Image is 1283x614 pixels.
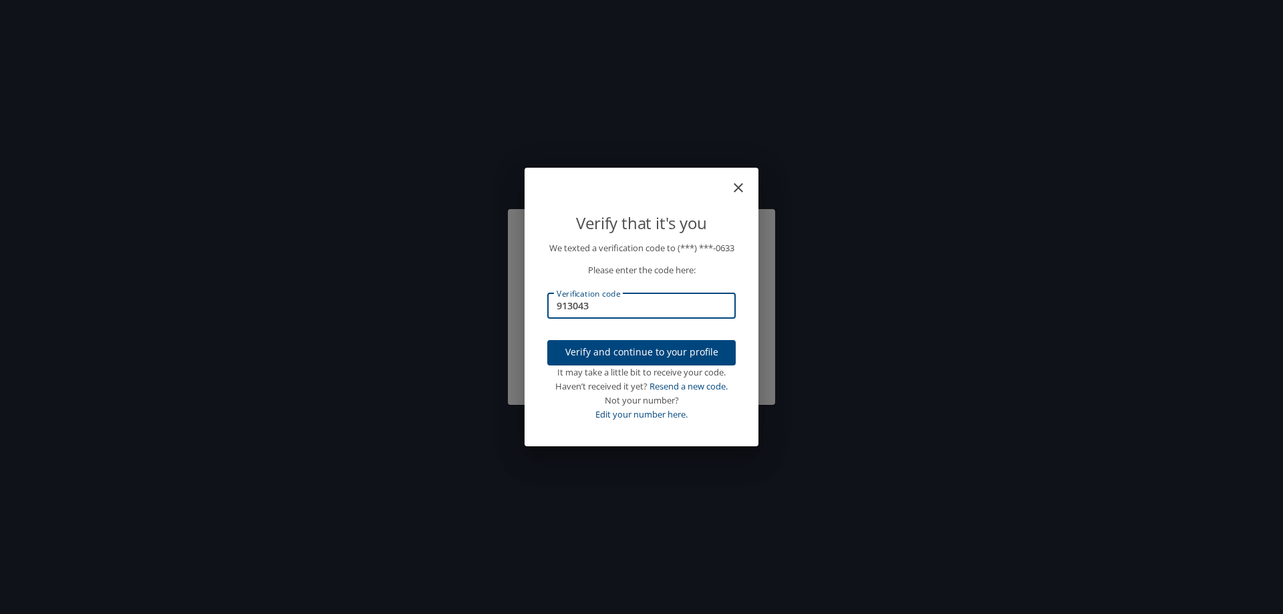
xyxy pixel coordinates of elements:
a: Resend a new code. [650,380,728,392]
div: It may take a little bit to receive your code. [547,365,736,379]
button: close [737,173,753,189]
p: Verify that it's you [547,210,736,236]
p: Please enter the code here: [547,263,736,277]
p: We texted a verification code to (***) ***- 0633 [547,241,736,255]
a: Edit your number here. [595,408,688,420]
span: Verify and continue to your profile [558,344,725,361]
button: Verify and continue to your profile [547,340,736,366]
div: Haven’t received it yet? [547,379,736,394]
div: Not your number? [547,394,736,408]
